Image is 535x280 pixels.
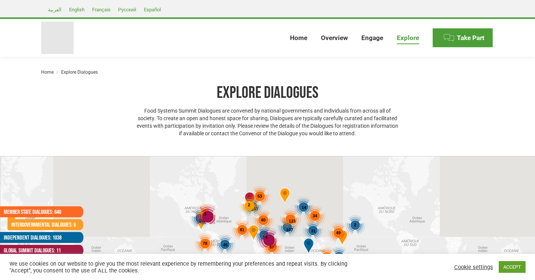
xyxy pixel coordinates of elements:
span: 2 [354,223,356,227]
span: 3 [204,212,206,216]
span: 14 [301,205,306,210]
span: Engage [361,34,383,42]
span: 4 [265,235,267,240]
div: We use cookies on our website to give you the most relevant experience by remembering your prefer... [9,260,371,274]
p: Food Systems Summit Dialogues are convened by national governments and individuals from across al... [136,107,399,137]
span: 53 [257,194,262,198]
img: Food Systems Summit Dialogues [41,22,74,54]
span: 2 [248,203,250,207]
span: Explore Dialogues [61,70,98,75]
a: العربية [44,5,65,14]
span: Take Part [457,34,484,42]
span: Русский [118,7,136,12]
span: 81 [239,227,244,232]
span: 31 [311,229,315,233]
a: ACCEPT [499,261,526,273]
span: Español [144,7,161,12]
span: 40 [261,218,265,222]
a: Русский [114,5,140,14]
span: English [69,7,85,12]
span: 45 [223,243,227,247]
span: 123 [288,219,295,223]
span: العربية [48,7,62,12]
span: 78 [202,241,207,246]
a: Français [88,5,114,14]
a: Español [140,5,165,14]
a: Home [41,70,54,75]
a: English [65,5,88,14]
h1: Explore Dialogues [136,83,399,103]
span: Explore [397,34,419,42]
span: 34 [312,213,317,218]
img: Menu icon [443,32,455,43]
span: Français [92,7,111,12]
a: Intergovernmental Dialogues: 6 [8,219,76,230]
span: Home [290,34,307,42]
span: 49 [336,230,340,235]
span: Overview [321,34,348,42]
a: Cookie settings [454,264,493,271]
